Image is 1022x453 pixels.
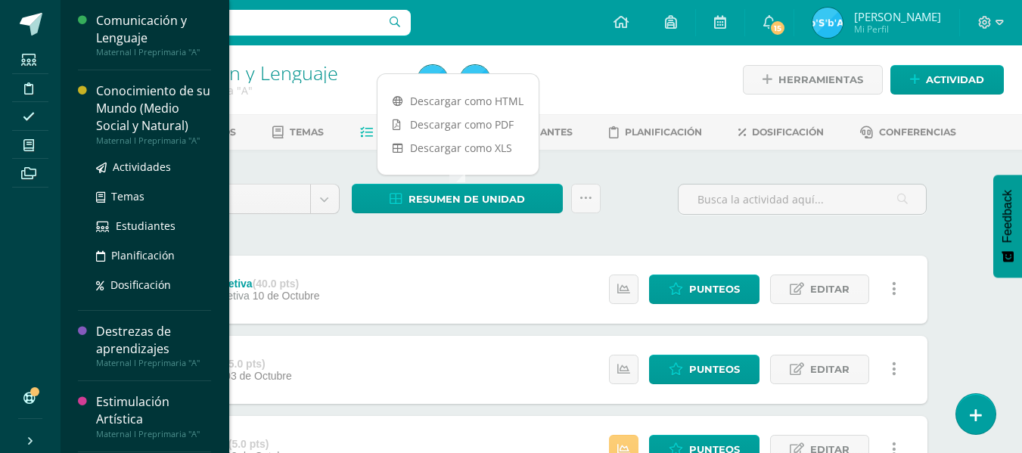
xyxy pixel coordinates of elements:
span: [PERSON_NAME] [854,9,941,24]
div: asistencia [173,358,291,370]
a: Dosificación [738,120,824,144]
a: Resumen de unidad [352,184,563,213]
span: Actividades [113,160,171,174]
a: Conferencias [860,120,956,144]
div: Estimulación Artística [96,393,211,428]
span: Punteos [689,275,740,303]
span: 03 de Octubre [225,370,292,382]
a: Descargar como PDF [377,113,539,136]
span: Herramientas [778,66,863,94]
a: Temas [272,120,324,144]
span: Conferencias [879,126,956,138]
img: d829077fea71188f4ea6f616d71feccb.png [418,65,448,95]
span: Mi Perfil [854,23,941,36]
a: Planificación [609,120,702,144]
span: Planificación [111,248,175,262]
div: Comunicación y Lenguaje [96,12,211,47]
a: Estimulación ArtísticaMaternal I Preprimaria "A" [96,393,211,439]
a: Planificación [96,247,211,264]
div: Maternal I Preprimaria "A" [96,135,211,146]
h1: Comunicación y Lenguaje [118,62,399,83]
div: Maternal I Preprimaria 'A' [118,83,399,98]
a: Temas [96,188,211,205]
a: Actividades [96,158,211,175]
a: Actividad [890,65,1004,95]
input: Busca la actividad aquí... [679,185,926,214]
a: Herramientas [743,65,883,95]
a: Conocimiento de su Mundo (Medio Social y Natural)Maternal I Preprimaria "A" [96,82,211,145]
img: 5db1cd44d1c553d96d47cf695e2085ed.png [812,8,843,38]
div: Prueba objetiva [173,278,319,290]
span: Temas [111,189,144,203]
a: Comunicación y LenguajeMaternal I Preprimaria "A" [96,12,211,57]
span: Editar [810,275,850,303]
a: Punteos [649,355,760,384]
span: Dosificación [752,126,824,138]
a: Descargar como HTML [377,89,539,113]
span: 10 de Octubre [253,290,320,302]
span: Resumen de unidad [408,185,525,213]
div: Maternal I Preprimaria "A" [96,358,211,368]
input: Busca un usuario... [70,10,411,36]
span: Editar [810,355,850,383]
span: Estudiantes [116,219,176,233]
div: Destrezas de aprendizajes [96,323,211,358]
span: Unidad 4 [168,185,299,213]
span: Dosificación [110,278,171,292]
a: Punteos [649,275,760,304]
div: Maternal I Preprimaria "A" [96,429,211,439]
span: Feedback [1001,190,1014,243]
button: Feedback - Mostrar encuesta [993,175,1022,278]
span: 15 [769,20,786,36]
div: Conocimiento de su Mundo (Medio Social y Natural) [96,82,211,135]
a: Descargar como XLS [377,136,539,160]
a: Dosificación [96,276,211,293]
div: Maternal I Preprimaria "A" [96,47,211,57]
a: Unidad 4 [157,185,339,213]
div: Actitudinal [173,438,292,450]
strong: (5.0 pts) [228,438,269,450]
span: Actividad [926,66,984,94]
img: 5db1cd44d1c553d96d47cf695e2085ed.png [460,65,490,95]
span: Punteos [689,355,740,383]
span: Planificación [625,126,702,138]
a: Actividades [360,120,446,144]
strong: (40.0 pts) [253,278,299,290]
a: Destrezas de aprendizajesMaternal I Preprimaria "A" [96,323,211,368]
a: Estudiantes [96,217,211,234]
strong: (5.0 pts) [225,358,266,370]
span: Temas [290,126,324,138]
